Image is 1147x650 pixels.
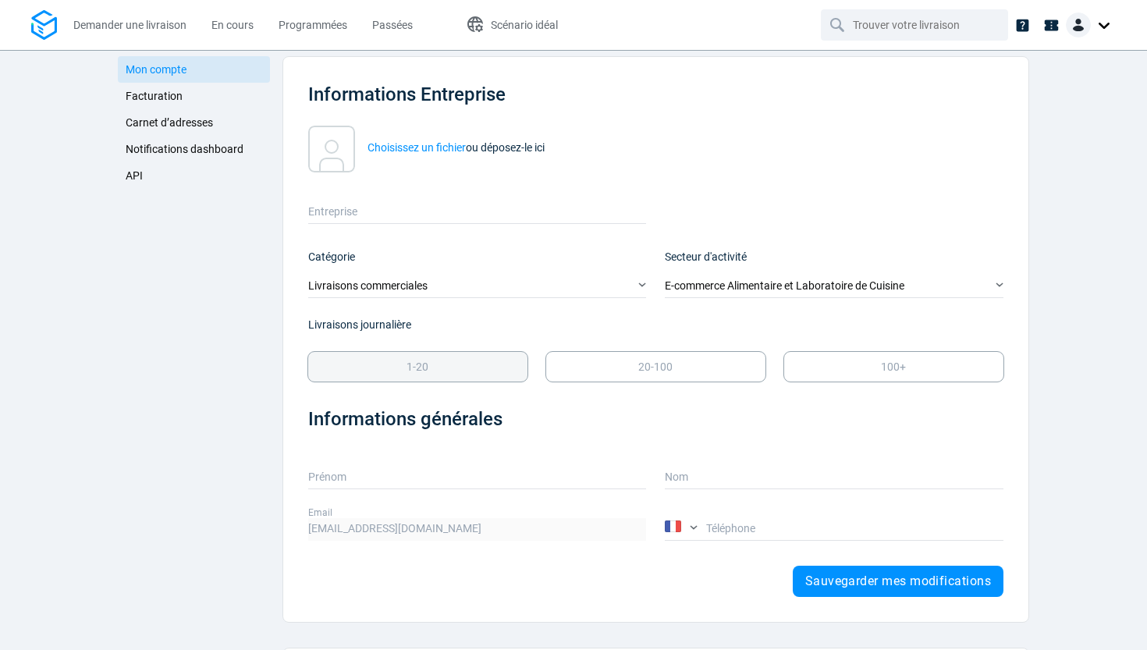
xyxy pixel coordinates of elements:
[308,317,1003,333] p: Livraisons journalière
[118,109,270,136] a: Carnet d’adresses
[368,141,466,154] strong: Choisissez un fichier
[126,63,186,76] span: Mon compte
[407,359,428,375] p: 1-20
[665,520,681,532] img: Country flag
[308,83,506,105] span: Informations Entreprise
[308,126,355,172] img: User uploaded content
[881,359,906,375] p: 100+
[1066,12,1091,37] img: Client
[793,566,1003,597] button: Sauvegarder mes modifications
[308,408,502,430] span: Informations générales
[73,19,186,31] span: Demander une livraison
[665,250,747,263] span: Secteur d'activité
[126,90,183,102] span: Facturation
[118,162,270,189] a: API
[126,116,213,129] span: Carnet d’adresses
[31,10,57,41] img: Logo
[308,250,355,263] span: Catégorie
[211,19,254,31] span: En cours
[706,508,1003,537] label: Téléphone
[308,456,647,485] label: Prénom
[308,191,647,220] label: Entreprise
[665,275,1003,298] div: E-commerce Alimentaire et Laboratoire de Cuisine
[308,506,647,520] label: Email
[118,56,270,83] a: Mon compte
[126,143,243,155] span: Notifications dashboard
[638,359,673,375] p: 20-100
[372,19,413,31] span: Passées
[368,141,545,154] span: ou déposez-le ici
[491,19,558,31] span: Scénario idéal
[665,456,1003,485] label: Nom
[126,169,143,182] span: API
[853,10,979,40] input: Trouver votre livraison
[805,575,991,588] span: Sauvegarder mes modifications
[118,136,270,162] a: Notifications dashboard
[279,19,347,31] span: Programmées
[308,275,647,298] div: Livraisons commerciales
[118,83,270,109] a: Facturation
